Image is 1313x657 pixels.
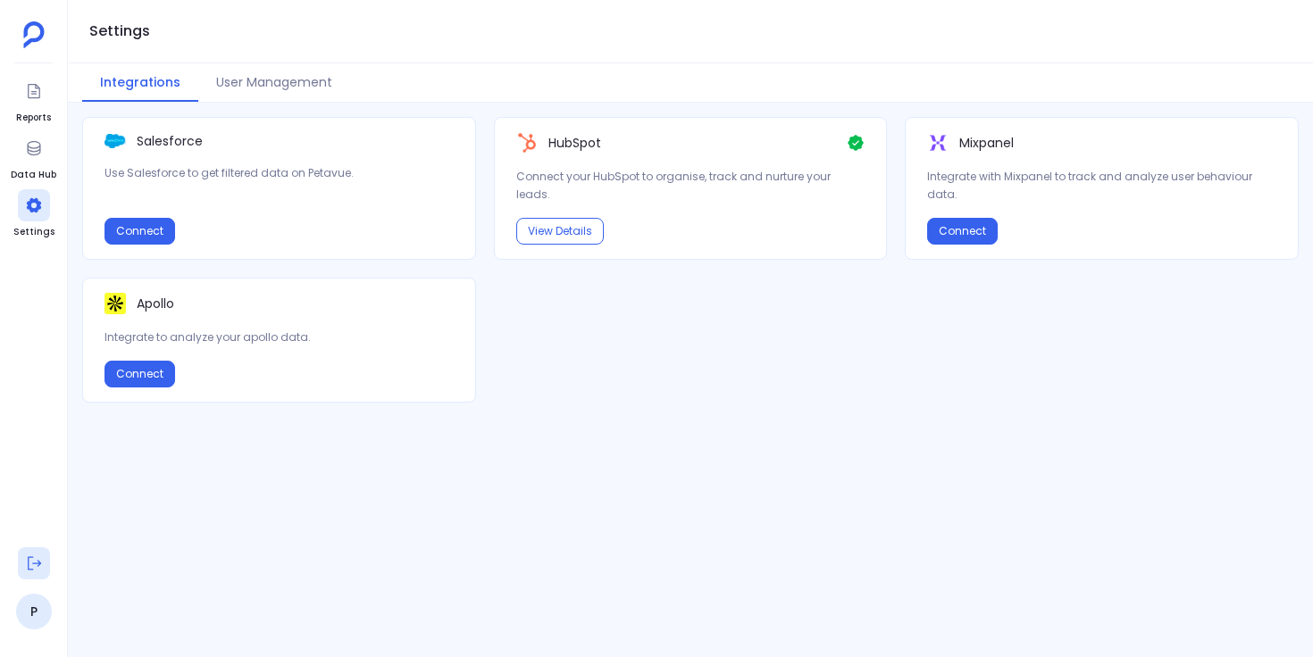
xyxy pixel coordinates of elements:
[137,295,174,312] p: Apollo
[198,63,350,102] button: User Management
[11,168,56,182] span: Data Hub
[847,132,865,154] img: Check Icon
[82,63,198,102] button: Integrations
[23,21,45,48] img: petavue logo
[13,225,54,239] span: Settings
[959,134,1014,152] p: Mixpanel
[105,328,454,346] p: Integrate to analyze your apollo data.
[137,132,203,150] p: Salesforce
[516,168,866,204] p: Connect your HubSpot to organise, track and nurture your leads.
[16,594,52,629] a: P
[105,164,454,182] p: Use Salesforce to get filtered data on Petavue.
[11,132,56,182] a: Data Hub
[927,168,1276,204] p: Integrate with Mixpanel to track and analyze user behaviour data.
[105,218,175,245] button: Connect
[516,218,604,245] button: View Details
[105,361,175,387] button: Connect
[16,75,51,125] a: Reports
[927,218,998,245] button: Connect
[548,134,601,152] p: HubSpot
[16,111,51,125] span: Reports
[13,189,54,239] a: Settings
[89,19,150,44] h1: Settings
